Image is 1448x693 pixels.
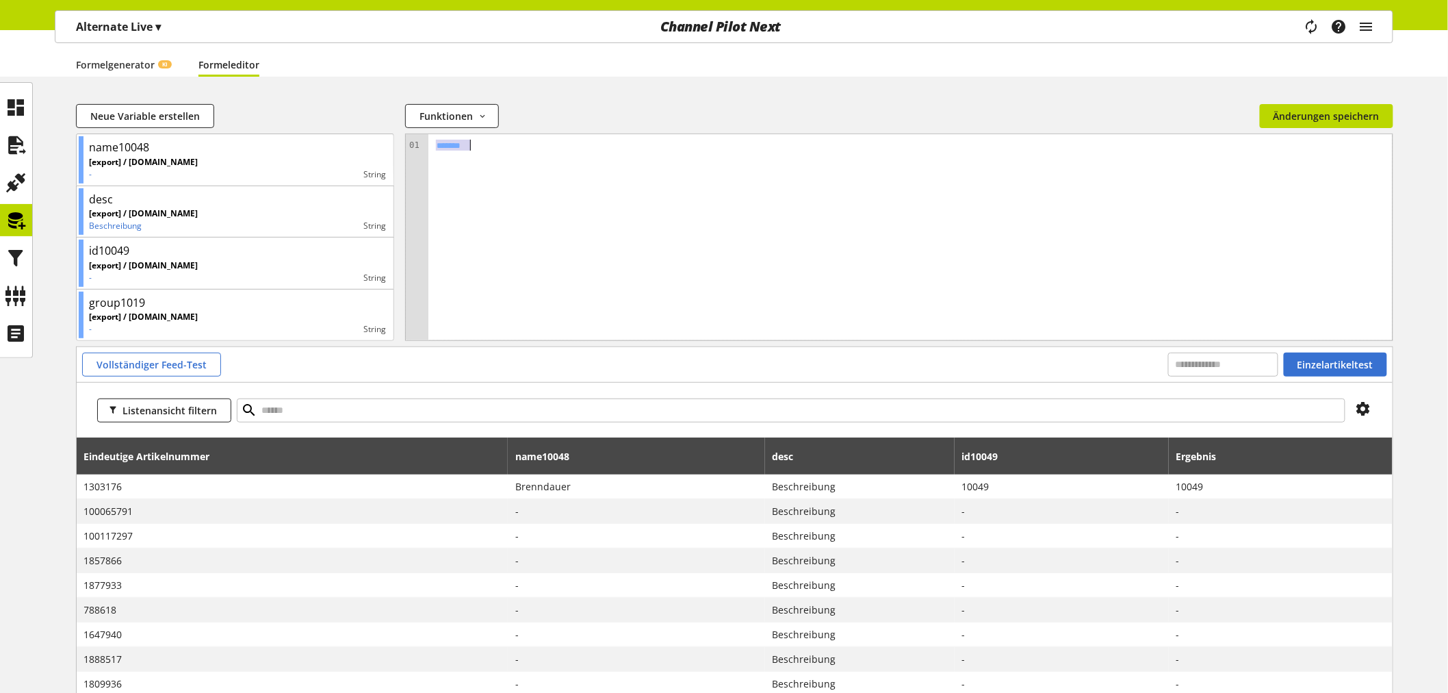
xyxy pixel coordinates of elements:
[773,504,947,518] span: Beschreibung
[89,272,198,284] p: -
[122,403,217,418] span: Listenansicht filtern
[419,109,473,123] span: Funktionen
[76,104,214,128] button: Neue Variable erstellen
[773,652,947,666] span: Beschreibung
[84,578,501,592] span: 1877933
[773,553,947,568] span: Beschreibung
[84,603,501,617] span: 788618
[84,504,501,518] span: 100065791
[155,19,161,34] span: ▾
[55,10,1393,43] nav: main navigation
[84,627,501,642] span: 1647940
[406,140,422,151] div: 01
[162,60,168,68] span: KI
[82,353,221,377] button: Vollständiger Feed-Test
[773,603,947,617] span: Beschreibung
[89,242,129,259] div: id10049
[198,58,259,72] a: Formeleditor
[84,553,501,568] span: 1857866
[89,260,198,272] p: [export] / [DOMAIN_NAME]
[1274,109,1380,123] span: Änderungen speichern
[1176,479,1385,494] span: 10049
[198,220,386,232] div: String
[97,399,231,423] button: Listenansicht filtern
[89,323,198,336] p: -
[84,449,210,464] span: Eindeutige Artikelnummer
[89,207,198,220] p: [export] / [DOMAIN_NAME]
[773,479,947,494] span: Beschreibung
[96,357,207,372] span: Vollständiger Feed-Test
[84,677,501,691] span: 1809936
[515,449,569,464] span: name10048
[84,479,501,494] span: 1303176
[89,311,198,323] p: [export] / [DOMAIN_NAME]
[89,156,198,168] p: [export] / [DOMAIN_NAME]
[961,449,998,464] span: id10049
[773,449,794,464] span: desc
[961,479,1161,494] span: 10049
[1260,104,1393,128] button: Änderungen speichern
[76,18,161,35] p: Alternate Live
[1297,357,1373,372] span: Einzelartikeltest
[90,109,200,123] span: Neue Variable erstellen
[84,652,501,666] span: 1888517
[773,627,947,642] span: Beschreibung
[89,191,113,207] div: desc
[84,529,501,543] span: 100117297
[773,578,947,592] span: Beschreibung
[89,294,145,311] div: group1019
[773,529,947,543] span: Beschreibung
[198,272,386,284] div: String
[198,323,386,336] div: String
[773,677,947,691] span: Beschreibung
[515,479,758,494] span: Brenndauer
[76,58,171,72] a: FormelgeneratorKI
[89,139,149,155] div: name10048
[1284,353,1387,377] button: Einzelartikeltest
[89,168,198,181] p: -
[89,220,198,232] p: Beschreibung
[198,168,386,181] div: String
[405,104,498,128] button: Funktionen
[1176,449,1216,464] span: Ergebnis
